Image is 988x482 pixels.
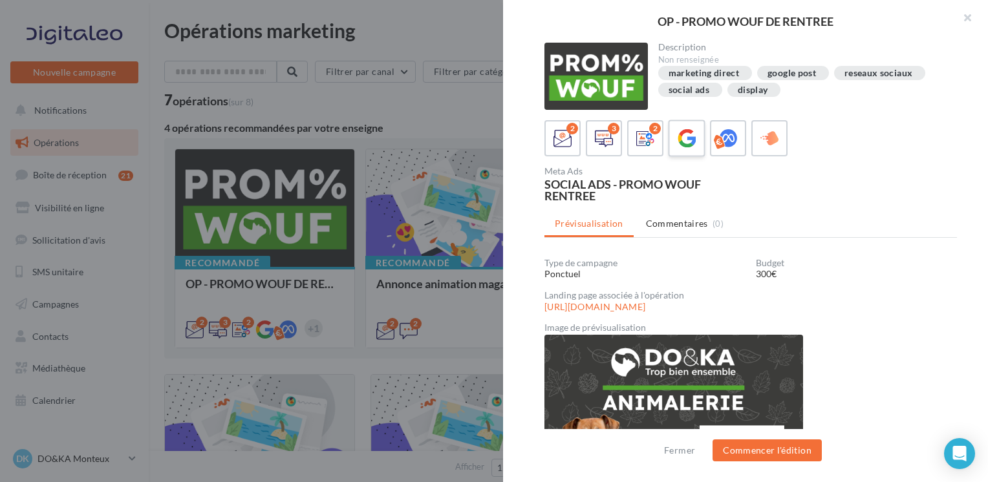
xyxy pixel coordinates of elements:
[669,68,740,78] div: marketing direct
[646,217,708,230] span: Commentaires
[768,68,816,78] div: google post
[756,258,957,267] div: Budget
[944,438,975,469] div: Open Intercom Messenger
[544,258,746,267] div: Type de campagne
[608,123,619,134] div: 3
[658,43,947,52] div: Description
[566,123,578,134] div: 2
[649,123,661,134] div: 2
[544,302,645,312] a: [URL][DOMAIN_NAME]
[713,439,822,461] button: Commencer l'édition
[844,68,912,78] div: reseaux sociaux
[669,85,710,95] div: social ads
[524,16,967,27] div: OP - PROMO WOUF DE RENTREE
[544,291,957,300] div: Landing page associée à l'opération
[544,323,957,332] div: Image de prévisualisation
[713,218,724,229] span: (0)
[544,178,746,202] div: SOCIAL ADS - PROMO WOUF RENTREE
[659,443,700,458] button: Fermer
[544,167,746,176] div: Meta Ads
[658,54,947,66] div: Non renseignée
[544,267,746,280] div: Ponctuel
[756,267,957,280] div: 300€
[738,85,768,95] div: display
